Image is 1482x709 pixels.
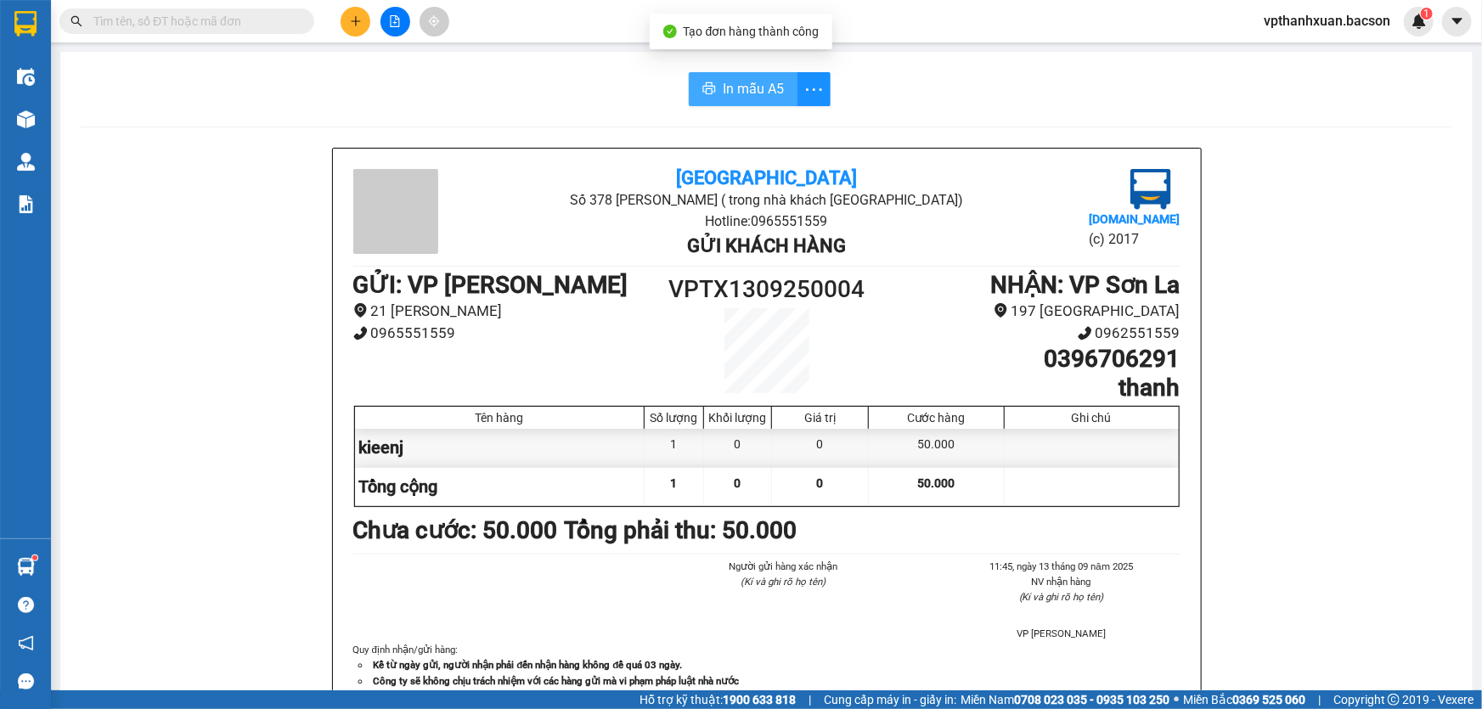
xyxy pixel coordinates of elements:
span: Tạo đơn hàng thành công [684,25,820,38]
span: Miền Bắc [1183,690,1305,709]
strong: 0708 023 035 - 0935 103 250 [1014,693,1169,706]
img: logo-vxr [14,11,37,37]
div: Tên hàng [359,411,640,425]
div: Khối lượng [708,411,767,425]
b: GỬI : VP [PERSON_NAME] [21,123,296,151]
span: Miền Nam [961,690,1169,709]
span: 50.000 [917,476,955,490]
img: warehouse-icon [17,110,35,128]
span: Hỗ trợ kỹ thuật: [640,690,796,709]
b: Gửi khách hàng [687,235,846,256]
span: vpthanhxuan.bacson [1250,10,1404,31]
span: 1 [671,476,678,490]
span: 1 [1423,8,1429,20]
span: file-add [389,15,401,27]
li: Số 378 [PERSON_NAME] ( trong nhà khách [GEOGRAPHIC_DATA]) [491,189,1042,211]
h1: VPTX1309250004 [663,271,871,308]
div: 50.000 [869,429,1004,467]
span: phone [353,326,368,340]
li: 0965551559 [353,322,663,345]
img: warehouse-icon [17,558,35,576]
i: (Kí và ghi rõ họ tên) [741,576,826,588]
li: Số 378 [PERSON_NAME] ( trong nhà khách [GEOGRAPHIC_DATA]) [159,42,710,63]
b: Chưa cước : 50.000 [353,516,558,544]
strong: 1900 633 818 [723,693,796,706]
span: ⚪️ [1174,696,1179,703]
b: [GEOGRAPHIC_DATA] [676,167,857,189]
span: 0 [817,476,824,490]
div: Giá trị [776,411,864,425]
span: search [70,15,82,27]
span: plus [350,15,362,27]
i: (Kí và ghi rõ họ tên) [1019,591,1104,603]
span: environment [994,303,1008,318]
input: Tìm tên, số ĐT hoặc mã đơn [93,12,294,31]
span: | [809,690,811,709]
li: VP [PERSON_NAME] [943,626,1180,641]
span: environment [353,303,368,318]
div: kieenj [355,429,645,467]
span: caret-down [1450,14,1465,29]
div: 1 [645,429,704,467]
span: aim [428,15,440,27]
strong: Công ty sẽ không chịu trách nhiệm với các hàng gửi mà vi phạm pháp luật nhà nước [374,675,740,687]
div: Số lượng [649,411,699,425]
sup: 1 [32,555,37,560]
span: | [1318,690,1321,709]
sup: 1 [1421,8,1433,20]
li: 11:45, ngày 13 tháng 09 năm 2025 [943,559,1180,574]
div: 0 [772,429,869,467]
li: Hotline: 0965551559 [491,211,1042,232]
li: 197 [GEOGRAPHIC_DATA] [870,300,1180,323]
strong: 0369 525 060 [1232,693,1305,706]
span: phone [1078,326,1092,340]
img: solution-icon [17,195,35,213]
span: more [797,79,830,100]
button: more [797,72,831,106]
button: caret-down [1442,7,1472,37]
b: Tổng phải thu: 50.000 [565,516,797,544]
b: GỬI : VP [PERSON_NAME] [353,271,628,299]
img: icon-new-feature [1412,14,1427,29]
button: printerIn mẫu A5 [689,72,797,106]
span: notification [18,635,34,651]
b: [DOMAIN_NAME] [1089,212,1180,226]
li: NV nhận hàng [943,574,1180,589]
span: Cung cấp máy in - giấy in: [824,690,956,709]
li: Người gửi hàng xác nhận [665,559,902,574]
span: In mẫu A5 [723,78,784,99]
span: check-circle [663,25,677,38]
strong: Khai thác nội dung, cân kiểm ( hàng giá trị cao) nhận theo thực tế hoá đơn ( nếu có). [374,690,739,702]
div: Cước hàng [873,411,999,425]
button: aim [420,7,449,37]
img: logo.jpg [1130,169,1171,210]
li: Hotline: 0965551559 [159,63,710,84]
li: 0962551559 [870,322,1180,345]
span: question-circle [18,597,34,613]
span: message [18,673,34,689]
span: copyright [1388,694,1400,706]
span: 0 [735,476,741,490]
div: Ghi chú [1009,411,1175,425]
h1: thanh [870,374,1180,402]
img: warehouse-icon [17,153,35,171]
img: warehouse-icon [17,68,35,86]
button: file-add [380,7,410,37]
b: NHẬN : VP Sơn La [991,271,1181,299]
strong: Kể từ ngày gửi, người nhận phải đến nhận hàng không để quá 03 ngày. [374,659,683,671]
li: (c) 2017 [1089,228,1180,250]
span: printer [702,82,716,98]
span: Tổng cộng [359,476,438,497]
h1: 0396706291 [870,345,1180,374]
button: plus [341,7,370,37]
li: 21 [PERSON_NAME] [353,300,663,323]
div: 0 [704,429,772,467]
